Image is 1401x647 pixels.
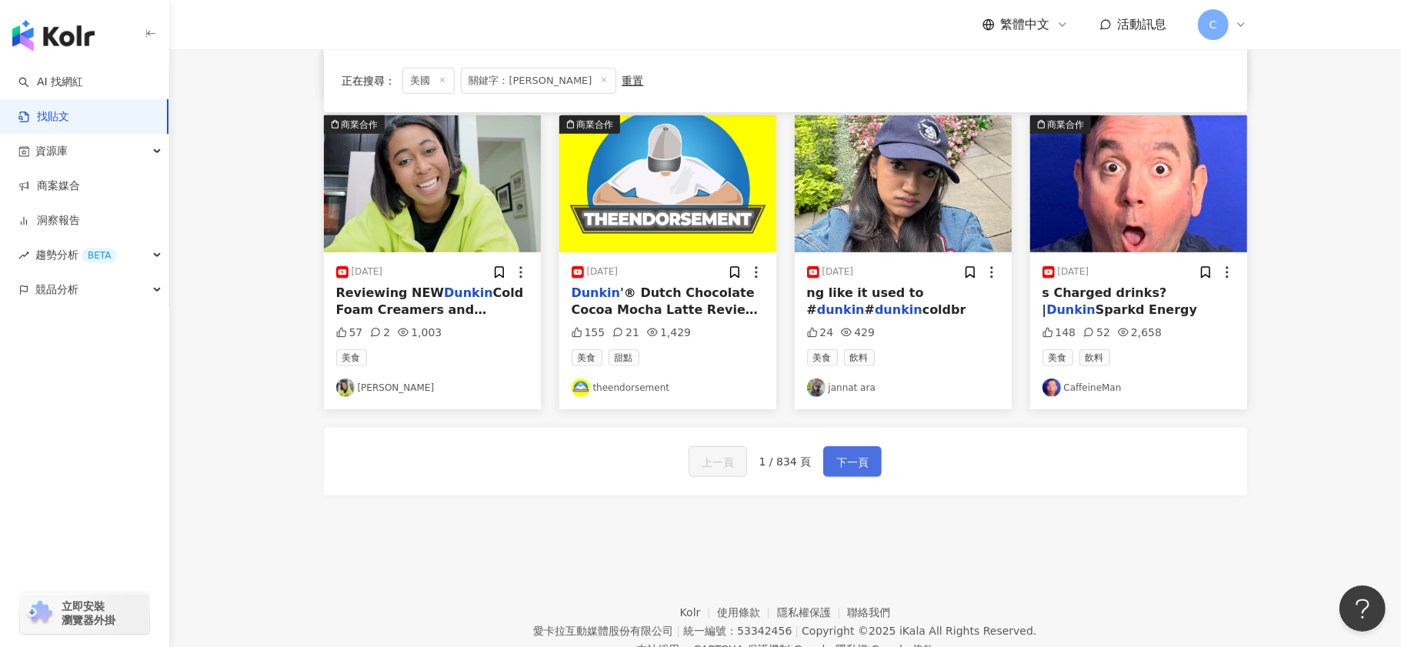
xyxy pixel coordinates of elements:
[1030,115,1247,252] img: post-image
[802,625,1036,637] div: Copyright © 2025 All Rights Reserved.
[587,265,619,278] div: [DATE]
[807,325,834,341] div: 24
[1042,325,1076,341] div: 148
[1048,117,1085,132] div: 商業合作
[1339,585,1386,632] iframe: Help Scout Beacon - Open
[336,325,363,341] div: 57
[807,349,838,366] span: 美食
[823,446,882,477] button: 下一頁
[572,285,621,300] mark: Dunkin
[572,285,763,421] span: '® Dutch Chocolate Cocoa Mocha Latte Review! 🍫☕ | [PERSON_NAME] Mash Up | theendorsementToday I r...
[807,379,826,397] img: KOL Avatar
[18,178,80,194] a: 商案媒合
[461,68,616,94] span: 關鍵字：[PERSON_NAME]
[1042,349,1073,366] span: 美食
[35,272,78,307] span: 競品分析
[1083,325,1110,341] div: 52
[1118,325,1162,341] div: 2,658
[324,115,541,252] img: post-image
[680,606,717,619] a: Kolr
[324,115,541,252] button: 商業合作
[18,109,69,125] a: 找貼文
[1118,17,1167,32] span: 活動訊息
[777,606,848,619] a: 隱私權保護
[844,349,875,366] span: 飲料
[370,325,390,341] div: 2
[822,265,854,278] div: [DATE]
[759,455,812,468] span: 1 / 834 頁
[817,302,865,317] mark: dunkin
[836,453,869,472] span: 下一頁
[1079,349,1110,366] span: 飲料
[577,117,614,132] div: 商業合作
[572,379,764,397] a: KOL Avatartheendorsement
[12,20,95,51] img: logo
[82,248,117,263] div: BETA
[398,325,442,341] div: 1,003
[18,250,29,261] span: rise
[1096,302,1197,317] span: Sparkd Energy
[572,349,602,366] span: 美食
[865,302,875,317] span: #
[352,265,383,278] div: [DATE]
[444,285,493,300] mark: Dunkin
[807,379,999,397] a: KOL Avatarjannat ara
[35,134,68,168] span: 資源庫
[622,75,644,87] div: 重置
[1046,302,1096,317] mark: Dunkin
[899,625,926,637] a: iKala
[35,238,117,272] span: 趨勢分析
[1209,16,1217,33] span: C
[1030,115,1247,252] button: 商業合作
[559,115,776,252] img: post-image
[683,625,792,637] div: 統一編號：53342456
[572,379,590,397] img: KOL Avatar
[847,606,890,619] a: 聯絡我們
[559,115,776,252] button: 商業合作
[1042,379,1235,397] a: KOL AvatarCaffeineMan
[342,75,396,87] span: 正在搜尋 ：
[676,625,680,637] span: |
[1058,265,1089,278] div: [DATE]
[62,599,115,627] span: 立即安裝 瀏覽器外掛
[25,601,55,625] img: chrome extension
[795,115,1012,252] img: post-image
[689,446,747,477] button: 上一頁
[336,285,445,300] span: Reviewing NEW
[533,625,673,637] div: 愛卡拉互動媒體股份有限公司
[647,325,691,341] div: 1,429
[336,349,367,366] span: 美食
[609,349,639,366] span: 甜點
[572,325,605,341] div: 155
[612,325,639,341] div: 21
[18,213,80,228] a: 洞察報告
[342,117,379,132] div: 商業合作
[336,379,355,397] img: KOL Avatar
[336,379,529,397] a: KOL Avatar[PERSON_NAME]
[1042,285,1167,317] span: s Charged drinks? |
[18,75,83,90] a: searchAI 找網紅
[795,625,799,637] span: |
[402,68,455,94] span: 美國
[1042,379,1061,397] img: KOL Avatar
[875,302,922,317] mark: dunkin
[717,606,777,619] a: 使用條款
[922,302,966,317] span: coldbr
[20,592,149,634] a: chrome extension立即安裝 瀏覽器外掛
[807,285,924,317] span: ng like it used to #
[1001,16,1050,33] span: 繁體中文
[841,325,875,341] div: 429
